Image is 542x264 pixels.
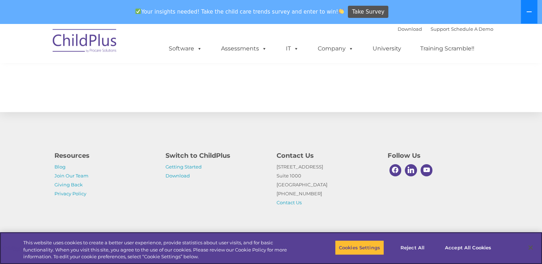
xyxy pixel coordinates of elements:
a: Schedule A Demo [451,26,493,32]
h4: Follow Us [388,151,488,161]
font: | [398,26,493,32]
a: Software [162,41,209,56]
a: Getting Started [166,164,202,170]
span: Last name [100,47,121,53]
a: Training Scramble!! [413,41,481,56]
h4: Resources [54,151,155,161]
a: Join Our Team [54,173,88,179]
img: ChildPlus by Procare Solutions [49,24,121,60]
a: Take Survey [348,6,388,18]
a: University [365,41,408,56]
h4: Contact Us [277,151,377,161]
span: Take Survey [352,6,384,18]
h4: Switch to ChildPlus [166,151,266,161]
a: Company [311,41,361,56]
a: Youtube [419,162,435,178]
button: Close [523,240,538,255]
button: Accept All Cookies [441,240,495,255]
a: Linkedin [403,162,419,178]
a: IT [279,41,306,56]
button: Reject All [390,240,435,255]
p: [STREET_ADDRESS] Suite 1000 [GEOGRAPHIC_DATA] [PHONE_NUMBER] [277,162,377,207]
a: Privacy Policy [54,191,86,196]
button: Cookies Settings [335,240,384,255]
a: Download [166,173,190,179]
a: Support [431,26,450,32]
span: Phone number [100,77,130,82]
img: 👏 [339,9,344,14]
a: Assessments [214,41,274,56]
a: Download [398,26,422,32]
a: Giving Back [54,182,83,187]
a: Contact Us [277,200,302,205]
img: ✅ [135,9,141,14]
a: Facebook [388,162,403,178]
a: Blog [54,164,66,170]
div: This website uses cookies to create a better user experience, provide statistics about user visit... [23,239,298,260]
span: Your insights needed! Take the child care trends survey and enter to win! [133,5,347,19]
